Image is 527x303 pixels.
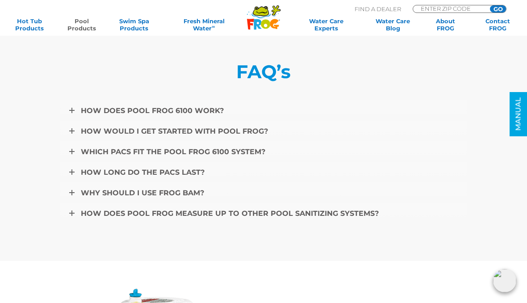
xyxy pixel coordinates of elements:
[81,106,224,115] span: How does Pool FROG 6100 work?
[60,203,467,224] a: How does POOL FROG measure up to other pool sanitizing systems?
[510,92,527,136] a: MANUAL
[81,189,204,197] span: Why should I use FROG BAM?
[81,209,379,218] span: How does POOL FROG measure up to other pool sanitizing systems?
[81,127,268,135] span: How would I get started with POOL FROG?
[477,17,518,32] a: ContactFROG
[292,17,361,32] a: Water CareExperts
[60,182,467,203] a: Why should I use FROG BAM?
[420,5,480,12] input: Zip Code Form
[212,24,215,29] sup: ∞
[60,162,467,183] a: How long do the pacs last?
[493,269,516,292] img: openIcon
[61,17,102,32] a: PoolProducts
[372,17,413,32] a: Water CareBlog
[60,61,467,82] h5: FAQ’s
[490,5,506,13] input: GO
[60,121,467,142] a: How would I get started with POOL FROG?
[81,168,205,177] span: How long do the pacs last?
[81,147,265,156] span: Which pacs fit the POOL FROG 6100 system?
[355,5,401,13] p: Find A Dealer
[114,17,155,32] a: Swim SpaProducts
[60,100,467,121] a: How does Pool FROG 6100 work?
[166,17,242,32] a: Fresh MineralWater∞
[425,17,466,32] a: AboutFROG
[60,141,467,162] a: Which pacs fit the POOL FROG 6100 system?
[9,17,50,32] a: Hot TubProducts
